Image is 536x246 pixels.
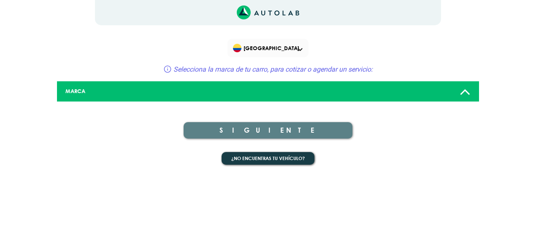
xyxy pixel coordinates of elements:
span: [GEOGRAPHIC_DATA] [233,42,305,54]
button: ¿No encuentras tu vehículo? [222,152,314,165]
span: Selecciona la marca de tu carro, para cotizar o agendar un servicio: [173,65,373,73]
div: Flag of COLOMBIA[GEOGRAPHIC_DATA] [227,39,309,57]
a: MARCA [57,81,479,102]
a: Link al sitio de autolab [237,8,300,16]
img: Flag of COLOMBIA [233,44,241,52]
div: MARCA [59,87,198,95]
button: SIGUIENTE [184,122,352,139]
